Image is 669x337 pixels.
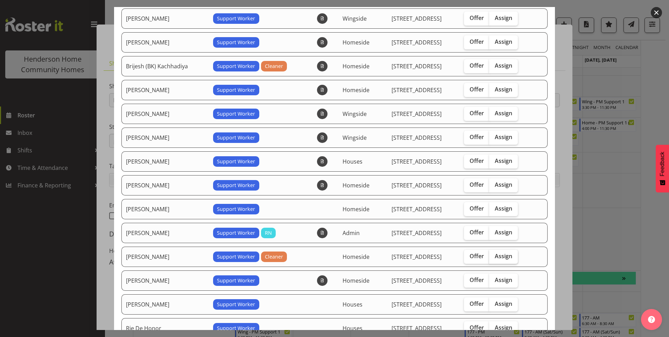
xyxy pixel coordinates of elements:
span: Support Worker [217,158,255,165]
span: Offer [470,38,484,45]
span: Homeside [343,39,369,46]
span: Offer [470,205,484,212]
span: Support Worker [217,324,255,332]
span: Assign [495,300,512,307]
span: [STREET_ADDRESS] [392,253,442,261]
span: Offer [470,253,484,260]
span: Support Worker [217,110,255,118]
span: [STREET_ADDRESS] [392,86,442,94]
span: Offer [470,110,484,117]
span: [STREET_ADDRESS] [392,277,442,284]
span: [STREET_ADDRESS] [392,134,442,142]
span: [STREET_ADDRESS] [392,205,442,213]
span: Support Worker [217,253,255,261]
button: Feedback - Show survey [656,145,669,192]
span: [STREET_ADDRESS] [392,62,442,70]
span: Assign [495,14,512,21]
span: Assign [495,86,512,93]
span: Homeside [343,205,369,213]
span: Support Worker [217,39,255,46]
span: Assign [495,253,512,260]
td: [PERSON_NAME] [121,175,209,195]
span: [STREET_ADDRESS] [392,15,442,22]
span: Offer [470,276,484,283]
span: Cleaner [265,62,283,70]
span: [STREET_ADDRESS] [392,229,442,237]
td: [PERSON_NAME] [121,80,209,100]
td: [PERSON_NAME] [121,294,209,315]
td: [PERSON_NAME] [121,270,209,291]
span: Support Worker [217,86,255,94]
span: Assign [495,62,512,69]
span: Homeside [343,62,369,70]
td: [PERSON_NAME] [121,151,209,172]
span: Offer [470,86,484,93]
span: Support Worker [217,277,255,284]
span: Offer [470,14,484,21]
td: [PERSON_NAME] [121,8,209,29]
span: Offer [470,229,484,236]
span: Offer [470,133,484,140]
span: [STREET_ADDRESS] [392,158,442,165]
span: Wingside [343,110,367,118]
span: Houses [343,301,362,308]
span: Support Worker [217,229,255,237]
img: help-xxl-2.png [648,316,655,323]
span: Feedback [659,152,666,176]
span: Support Worker [217,181,255,189]
span: Wingside [343,15,367,22]
span: Houses [343,324,362,332]
td: [PERSON_NAME] [121,104,209,124]
span: Homeside [343,277,369,284]
td: [PERSON_NAME] [121,223,209,243]
span: Offer [470,181,484,188]
span: Assign [495,229,512,236]
span: Offer [470,300,484,307]
td: [PERSON_NAME] [121,128,209,148]
span: Homeside [343,181,369,189]
span: Support Worker [217,62,255,70]
td: Brijesh (BK) Kachhadiya [121,56,209,76]
span: Assign [495,38,512,45]
span: Assign [495,133,512,140]
span: Support Worker [217,134,255,142]
td: [PERSON_NAME] [121,247,209,267]
span: Admin [343,229,360,237]
span: Support Worker [217,301,255,308]
span: Cleaner [265,253,283,261]
span: Offer [470,157,484,164]
span: [STREET_ADDRESS] [392,301,442,308]
span: RN [265,229,272,237]
span: Homeside [343,253,369,261]
span: [STREET_ADDRESS] [392,181,442,189]
span: Assign [495,205,512,212]
td: [PERSON_NAME] [121,199,209,219]
span: Wingside [343,134,367,142]
span: [STREET_ADDRESS] [392,324,442,332]
span: [STREET_ADDRESS] [392,39,442,46]
span: Assign [495,276,512,283]
span: [STREET_ADDRESS] [392,110,442,118]
span: Assign [495,181,512,188]
span: Homeside [343,86,369,94]
td: [PERSON_NAME] [121,32,209,53]
span: Offer [470,324,484,331]
span: Assign [495,324,512,331]
span: Assign [495,110,512,117]
span: Support Worker [217,205,255,213]
span: Offer [470,62,484,69]
span: Support Worker [217,15,255,22]
span: Houses [343,158,362,165]
span: Assign [495,157,512,164]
